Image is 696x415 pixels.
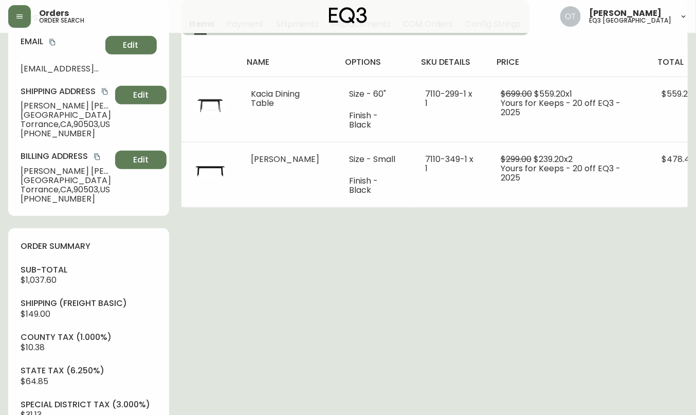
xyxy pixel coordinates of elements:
h4: county tax (1.000%) [21,332,157,343]
button: Edit [105,36,157,55]
span: [EMAIL_ADDRESS][DOMAIN_NAME] [21,64,101,74]
span: $559.20 x 1 [534,88,572,100]
h4: price [497,57,641,68]
button: Edit [115,151,167,169]
span: $559.20 [662,88,693,100]
span: Torrance , CA , 90503 , US [21,185,111,194]
button: Edit [115,86,167,104]
span: [PHONE_NUMBER] [21,194,111,204]
img: 5d4d18d254ded55077432b49c4cb2919 [560,6,581,27]
li: Size - 60" [350,89,401,99]
span: $64.85 [21,375,48,387]
h4: options [345,57,405,68]
h4: sku details [421,57,480,68]
span: $10.38 [21,341,45,353]
h4: sub-total [21,264,157,276]
button: copy [100,86,110,97]
img: 7110-349-MC-400-1-cljg6tcqp01eq0114xe48un5z.jpg [194,155,227,188]
span: $149.00 [21,308,50,320]
span: $478.40 [662,153,695,165]
span: [GEOGRAPHIC_DATA] [21,176,111,185]
li: Finish - Black [350,176,401,195]
span: Yours for Keeps - 20 off EQ3 - 2025 [501,163,620,184]
span: [PERSON_NAME] [PERSON_NAME] [21,101,111,111]
span: Edit [133,89,149,101]
img: logo [329,7,367,24]
li: Size - Small [350,155,401,164]
h4: Shipping Address [21,86,111,97]
span: [PHONE_NUMBER] [21,129,111,138]
span: $1,037.60 [21,274,57,286]
span: $699.00 [501,88,532,100]
span: Kacia Dining Table [251,88,300,109]
button: copy [92,152,102,162]
h4: order summary [21,241,157,252]
h4: Billing Address [21,151,111,162]
h5: order search [39,17,84,24]
span: [PERSON_NAME] [PERSON_NAME] [21,167,111,176]
span: Torrance , CA , 90503 , US [21,120,111,129]
span: Yours for Keeps - 20 off EQ3 - 2025 [501,97,620,118]
span: $239.20 x 2 [534,153,573,165]
button: copy [47,37,58,47]
h4: Email [21,36,101,47]
li: Finish - Black [350,111,401,130]
h5: eq3 [GEOGRAPHIC_DATA] [589,17,671,24]
span: Edit [133,154,149,166]
span: 7110-299-1 x 1 [425,88,472,109]
span: [GEOGRAPHIC_DATA] [21,111,111,120]
span: Edit [123,40,139,51]
h4: name [247,57,329,68]
img: 7110-299-MC-400-1-cljg6tcwr00xp0170jgvsuw5j.jpg [194,89,227,122]
span: $299.00 [501,153,532,165]
span: [PERSON_NAME] [251,153,320,165]
h4: state tax (6.250%) [21,365,157,376]
span: Orders [39,9,69,17]
h4: Shipping ( Freight Basic ) [21,298,157,309]
span: [PERSON_NAME] [589,9,662,17]
h4: special district tax (3.000%) [21,399,157,410]
span: 7110-349-1 x 1 [425,153,473,174]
